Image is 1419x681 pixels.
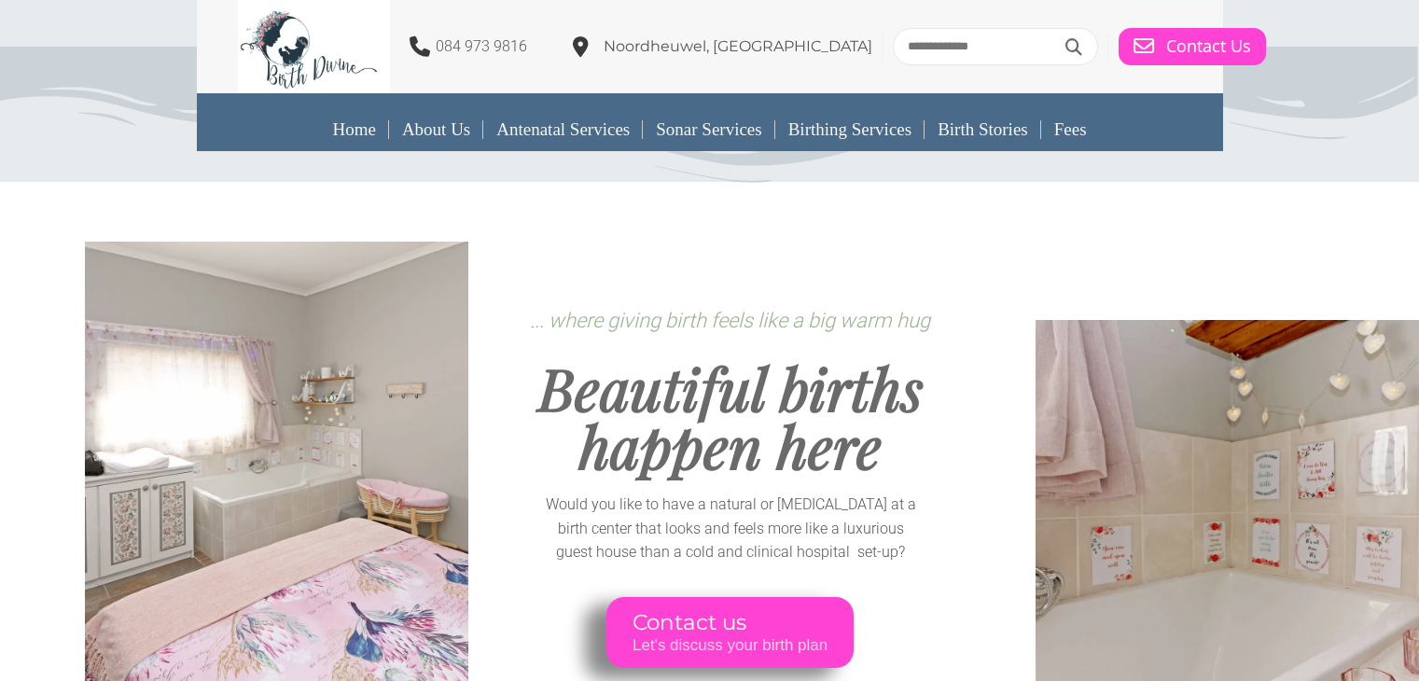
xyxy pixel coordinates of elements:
[535,309,930,332] span: .. where giving birth feels like a big warm hug
[483,108,643,151] a: Antenatal Services
[643,108,774,151] a: Sonar Services
[319,108,388,151] a: Home
[925,108,1041,151] a: Birth Stories
[544,493,919,564] p: Would you like to have a natural or [MEDICAL_DATA] at a birth center that looks and feels more li...
[775,108,925,151] a: Birthing Services
[436,35,527,59] p: 084 973 9816
[1119,28,1266,65] a: Contact Us
[389,108,483,151] a: About Us
[538,349,924,484] span: Beautiful births happen here
[607,597,855,668] a: Contact us Let's discuss your birth plan
[633,636,828,655] span: Let's discuss your birth plan
[531,313,930,331] span: .
[1166,36,1251,57] span: Contact Us
[604,37,872,55] span: Noordheuwel, [GEOGRAPHIC_DATA]
[633,610,828,636] span: Contact us
[1041,108,1100,151] a: Fees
